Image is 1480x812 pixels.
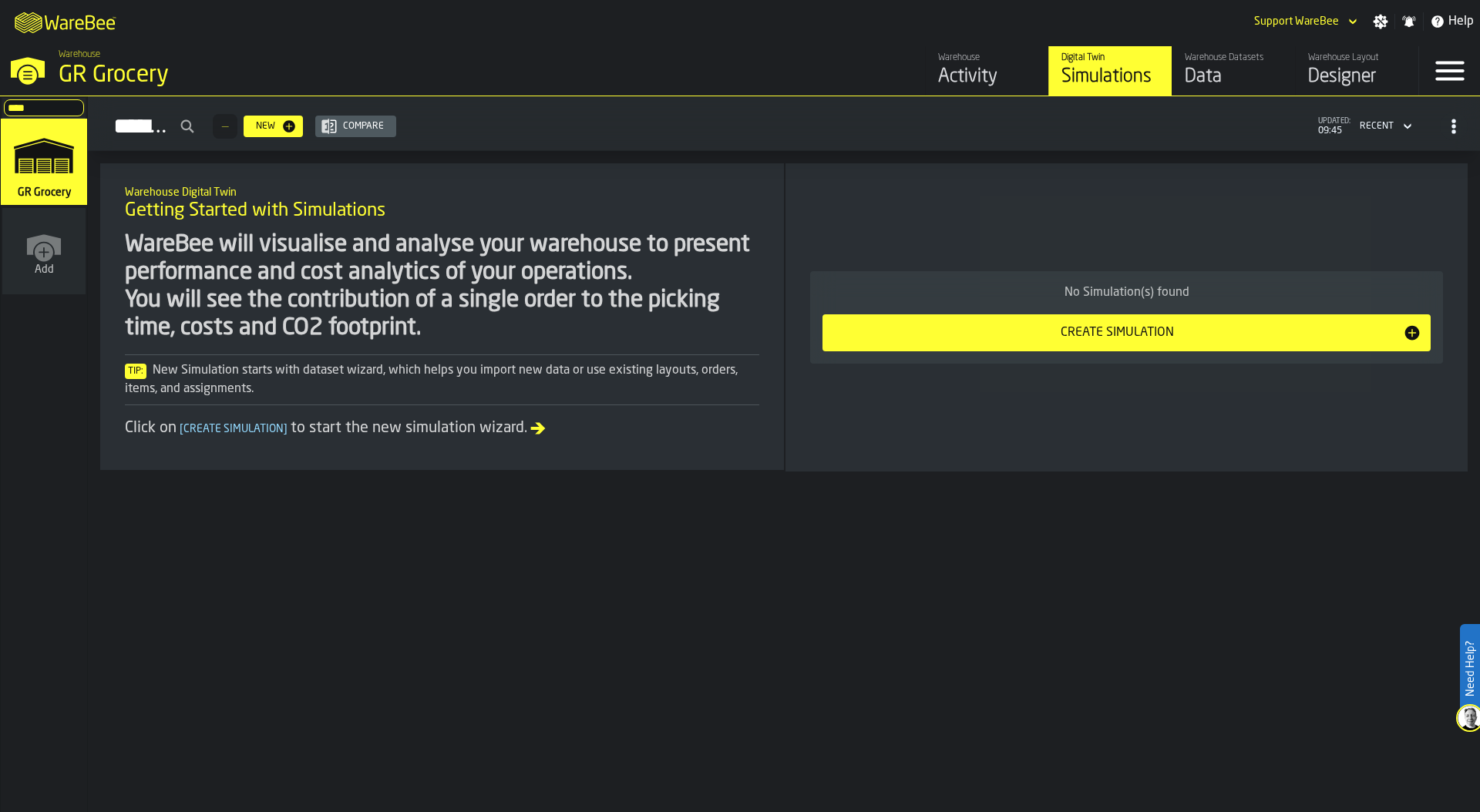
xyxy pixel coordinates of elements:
[113,176,772,231] div: title-Getting Started with Simulations
[1360,121,1394,132] div: DropdownMenuValue-4
[1318,126,1350,136] span: 09:45
[1395,14,1423,29] label: button-toggle-Notifications
[1318,117,1350,126] span: updated:
[125,418,759,439] div: Click on to start the new simulation wizard.
[1448,12,1474,31] span: Help
[100,163,784,470] div: ItemListCard-
[1308,52,1406,63] div: Warehouse Layout
[125,364,146,379] span: Tip:
[938,65,1036,89] div: Activity
[1048,46,1172,96] a: link-to-/wh/i/e451d98b-95f6-4604-91ff-c80219f9c36d/simulations
[207,114,244,139] div: ButtonLoadMore-Load More-Prev-First-Last
[15,186,74,199] span: GR Grocery
[2,208,86,297] a: link-to-/wh/new
[125,231,759,342] div: WareBee will visualise and analyse your warehouse to present performance and cost analytics of yo...
[125,361,759,398] div: New Simulation starts with dataset wizard, which helps you import new data or use existing layout...
[822,284,1431,302] div: No Simulation(s) found
[59,49,100,60] span: Warehouse
[244,116,303,137] button: button-New
[177,424,291,435] span: Create Simulation
[250,121,281,132] div: New
[785,163,1468,471] div: ItemListCard-
[1295,46,1418,96] a: link-to-/wh/i/e451d98b-95f6-4604-91ff-c80219f9c36d/designer
[1354,117,1415,136] div: DropdownMenuValue-4
[822,314,1431,351] button: button-Create Simulation
[938,52,1036,63] div: Warehouse
[315,116,396,137] button: button-Compare
[1248,12,1361,31] div: DropdownMenuValue-Support WareBee
[832,324,1403,342] div: Create Simulation
[1367,14,1394,29] label: button-toggle-Settings
[1061,52,1159,63] div: Digital Twin
[1061,65,1159,89] div: Simulations
[125,199,385,223] span: Getting Started with Simulations
[284,424,288,435] span: ]
[1308,65,1406,89] div: Designer
[35,263,54,276] span: Add
[1419,46,1480,96] label: button-toggle-Menu
[222,121,228,132] span: —
[1461,626,1478,712] label: Need Help?
[925,46,1048,96] a: link-to-/wh/i/e451d98b-95f6-4604-91ff-c80219f9c36d/feed/
[1424,12,1480,31] label: button-toggle-Help
[180,424,183,435] span: [
[1,119,87,208] a: link-to-/wh/i/e451d98b-95f6-4604-91ff-c80219f9c36d/simulations
[1185,65,1283,89] div: Data
[1185,52,1283,63] div: Warehouse Datasets
[337,121,390,132] div: Compare
[59,62,475,89] div: GR Grocery
[1172,46,1295,96] a: link-to-/wh/i/e451d98b-95f6-4604-91ff-c80219f9c36d/data
[88,96,1480,151] h2: button-Simulations
[1254,15,1339,28] div: DropdownMenuValue-Support WareBee
[125,183,759,199] h2: Sub Title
